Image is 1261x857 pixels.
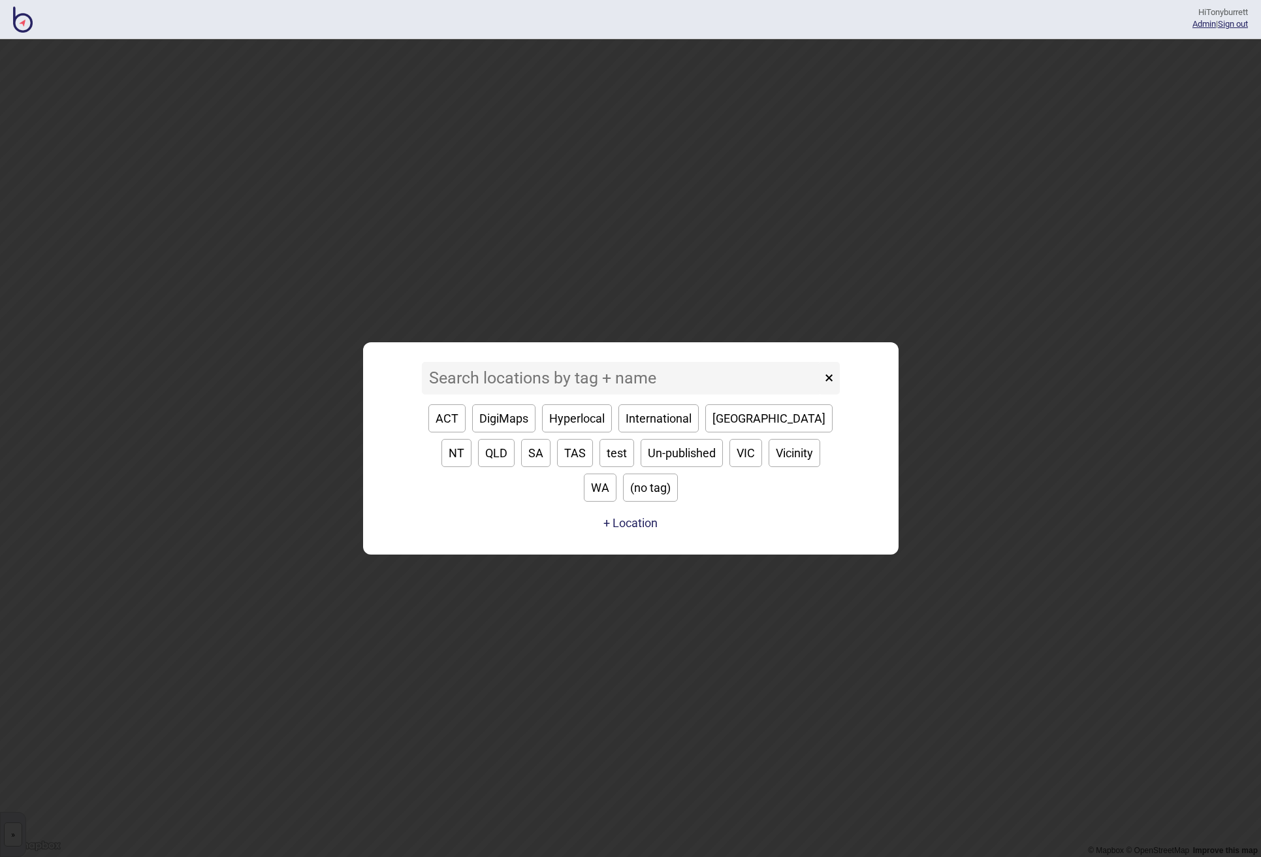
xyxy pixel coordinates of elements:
span: | [1192,19,1218,29]
button: (no tag) [623,474,678,502]
button: Vicinity [769,439,820,467]
button: test [599,439,634,467]
button: WA [584,474,616,502]
input: Search locations by tag + name [422,362,822,395]
div: Hi Tonyburrett [1192,7,1248,18]
button: + Location [603,516,658,530]
button: VIC [729,439,762,467]
button: QLD [478,439,515,467]
button: [GEOGRAPHIC_DATA] [705,404,833,432]
button: Sign out [1218,19,1248,29]
button: Hyperlocal [542,404,612,432]
button: SA [521,439,551,467]
a: Admin [1192,19,1216,29]
button: International [618,404,699,432]
img: BindiMaps CMS [13,7,33,33]
button: DigiMaps [472,404,535,432]
button: TAS [557,439,593,467]
button: NT [441,439,471,467]
button: ACT [428,404,466,432]
button: Un-published [641,439,723,467]
button: × [818,362,840,395]
a: + Location [600,511,661,535]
